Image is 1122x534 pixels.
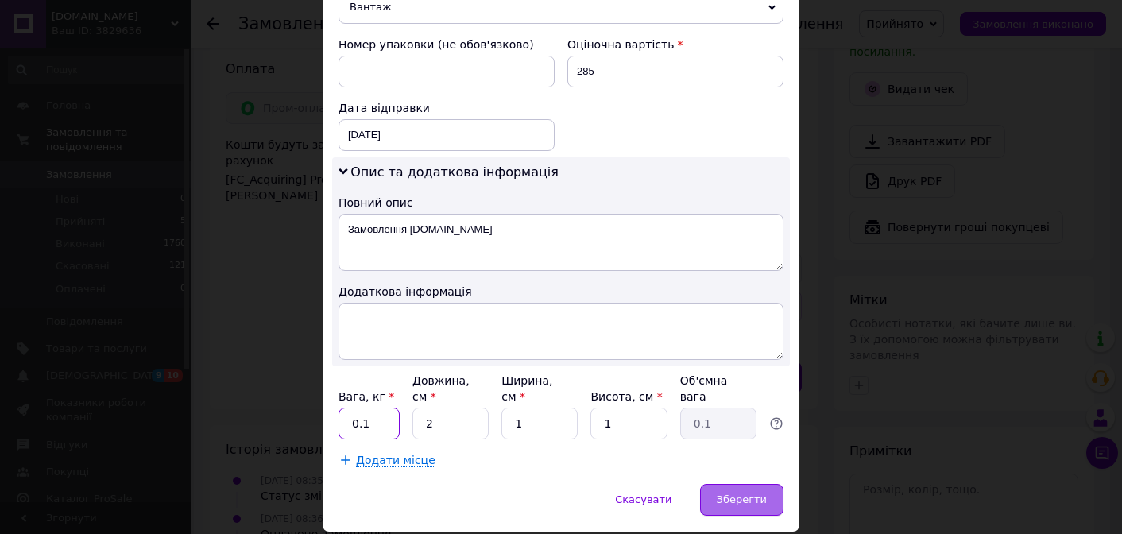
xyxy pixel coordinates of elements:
[339,100,555,116] div: Дата відправки
[680,373,756,404] div: Об'ємна вага
[339,284,783,300] div: Додаткова інформація
[339,214,783,271] textarea: Замовлення [DOMAIN_NAME]
[339,390,394,403] label: Вага, кг
[412,374,470,403] label: Довжина, см
[567,37,783,52] div: Оціночна вартість
[350,164,559,180] span: Опис та додаткова інформація
[339,195,783,211] div: Повний опис
[717,493,767,505] span: Зберегти
[615,493,671,505] span: Скасувати
[356,454,435,467] span: Додати місце
[590,390,662,403] label: Висота, см
[339,37,555,52] div: Номер упаковки (не обов'язково)
[501,374,552,403] label: Ширина, см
